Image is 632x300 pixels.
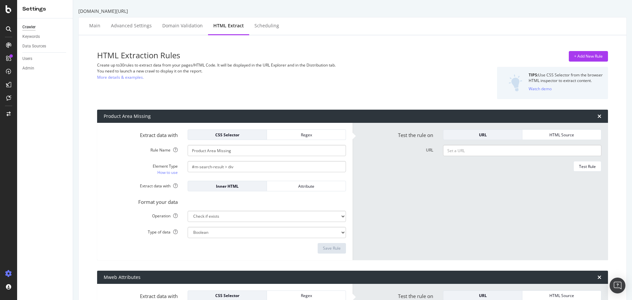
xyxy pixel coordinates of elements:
div: HTML Extract [213,22,244,29]
div: Use CSS Selector from the browser [529,72,603,78]
label: Type of data [99,227,183,235]
div: [DOMAIN_NAME][URL] [78,8,627,14]
div: Mweb Attributes [104,274,141,281]
button: HTML Source [522,129,601,140]
div: URL [449,132,517,138]
div: Advanced Settings [111,22,152,29]
strong: TIPS: [529,72,538,78]
div: Element Type [104,163,178,169]
div: HTML Source [528,132,596,138]
button: Watch demo [529,83,552,94]
a: More details & examples. [97,74,144,81]
div: Crawler [22,24,36,31]
a: Users [22,55,68,62]
div: times [597,114,601,119]
div: Create up to 30 rules to extract data from your pages/HTML Code. It will be displayed in the URL ... [97,62,434,68]
label: Test the rule on [354,129,438,139]
label: Extract data with [99,290,183,300]
button: Inner HTML [188,181,267,191]
label: Format your data [99,196,183,205]
div: Scheduling [254,22,279,29]
div: HTML inspector to extract content. [529,78,603,83]
a: How to use [157,169,178,176]
img: DZQOUYU0WpgAAAAASUVORK5CYII= [509,74,522,92]
button: CSS Selector [188,129,267,140]
label: Extract data with [99,129,183,139]
div: Domain Validation [162,22,203,29]
div: URL [449,293,517,298]
div: Test Rule [579,164,596,169]
div: You need to launch a new crawl to display it on the report. [97,68,434,74]
div: Inner HTML [193,183,261,189]
label: Extract data with [99,181,183,189]
label: Test the rule on [354,290,438,300]
button: Regex [267,129,346,140]
div: Users [22,55,32,62]
label: URL [354,145,438,153]
div: Attribute [272,183,340,189]
div: Watch demo [529,86,552,92]
div: Regex [272,132,340,138]
label: Operation [99,211,183,219]
div: Admin [22,65,34,72]
div: HTML Source [528,293,596,298]
button: Test Rule [573,161,601,172]
button: + Add New Rule [569,51,608,62]
input: Set a URL [443,145,601,156]
div: Regex [272,293,340,298]
div: CSS Selector [193,132,261,138]
label: Rule Name [99,145,183,153]
a: Keywords [22,33,68,40]
button: URL [443,129,522,140]
div: Settings [22,5,67,13]
a: Data Sources [22,43,68,50]
div: Product Area Missing [104,113,151,120]
div: + Add New Rule [574,53,603,59]
div: Open Intercom Messenger [610,278,625,293]
div: Data Sources [22,43,46,50]
div: Main [89,22,100,29]
input: CSS Expression [188,161,346,172]
div: Keywords [22,33,40,40]
input: Provide a name [188,145,346,156]
button: Attribute [267,181,346,191]
a: Admin [22,65,68,72]
button: Save Rule [318,243,346,254]
div: times [597,275,601,280]
a: Crawler [22,24,68,31]
div: Save Rule [323,245,341,251]
h3: HTML Extraction Rules [97,51,434,60]
div: CSS Selector [193,293,261,298]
